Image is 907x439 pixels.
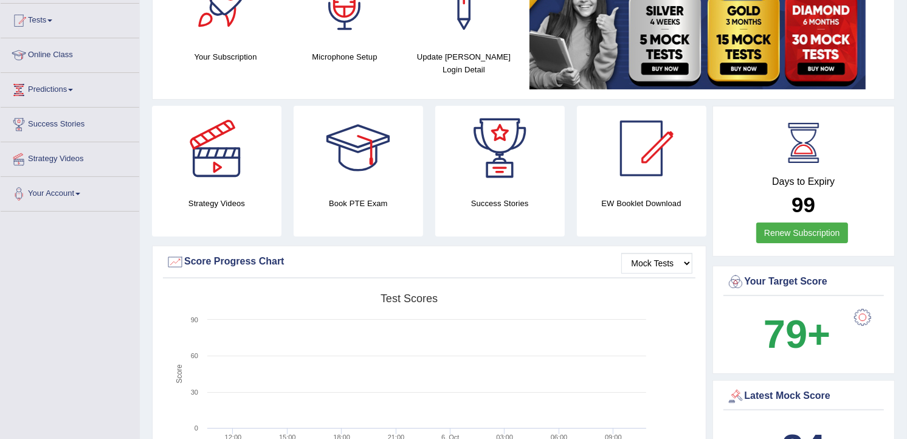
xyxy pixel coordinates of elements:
h4: Microphone Setup [291,50,398,63]
a: Renew Subscription [756,223,848,243]
h4: EW Booklet Download [577,197,706,210]
h4: Book PTE Exam [294,197,423,210]
h4: Update [PERSON_NAME] Login Detail [410,50,517,76]
tspan: Test scores [381,292,438,305]
a: Your Account [1,177,139,207]
a: Success Stories [1,108,139,138]
tspan: Score [175,364,184,384]
div: Latest Mock Score [726,387,881,406]
text: 60 [191,352,198,359]
text: 90 [191,316,198,323]
text: 0 [195,424,198,432]
b: 79+ [764,312,830,356]
h4: Success Stories [435,197,565,210]
h4: Days to Expiry [726,176,881,187]
b: 99 [791,193,815,216]
div: Your Target Score [726,273,881,291]
a: Online Class [1,38,139,69]
h4: Strategy Videos [152,197,281,210]
h4: Your Subscription [172,50,279,63]
a: Predictions [1,73,139,103]
div: Score Progress Chart [166,253,692,271]
text: 30 [191,389,198,396]
a: Tests [1,4,139,34]
a: Strategy Videos [1,142,139,173]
